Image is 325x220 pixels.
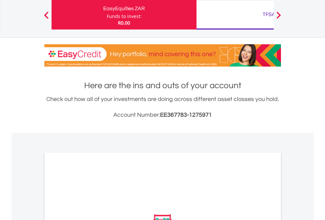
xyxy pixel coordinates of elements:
h3: Account Number: [44,110,281,120]
h1: Here are the ins and outs of your account [44,80,281,91]
div: Funds to invest: [107,13,142,20]
span: EE367783-1275971 [160,112,212,118]
div: EasyEquities ZAR [56,4,193,13]
button: Next [272,15,285,21]
button: Previous [40,15,53,21]
img: EasyCredit Promotion Banner [44,44,281,67]
div: Check out how all of your investments are doing across different asset classes you hold. [44,95,281,120]
span: R0.00 [118,20,130,26]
